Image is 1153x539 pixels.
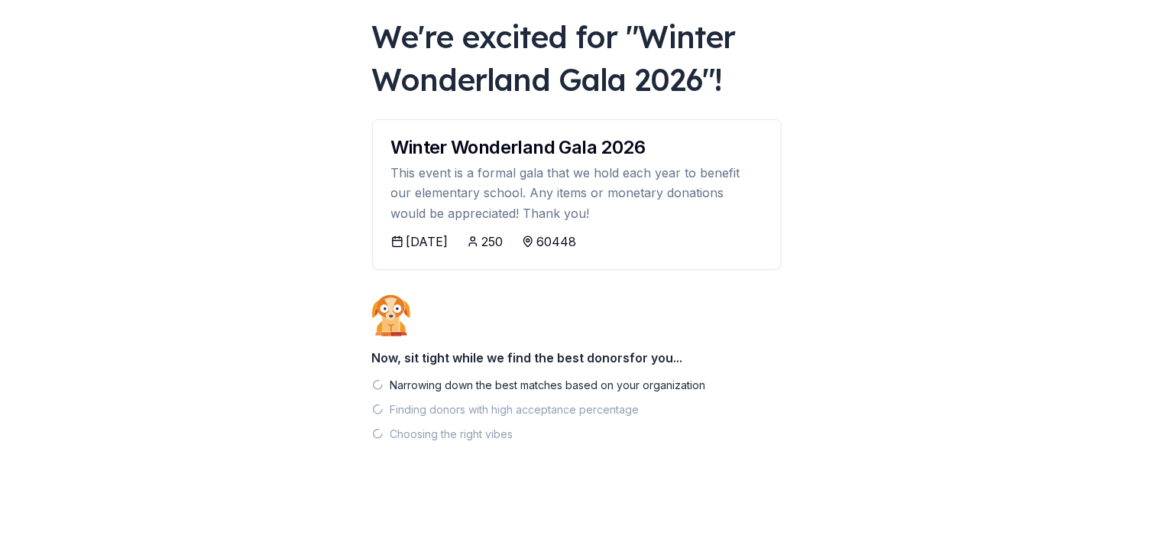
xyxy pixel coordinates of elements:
[372,343,782,373] div: Now, sit tight while we find the best donors for you...
[390,425,513,443] div: Choosing the right vibes
[372,15,782,101] div: We're excited for " Winter Wonderland Gala 2026 "!
[537,232,577,251] div: 60448
[372,294,410,336] img: Dog waiting patiently
[390,401,640,419] div: Finding donors with high acceptance percentage
[406,232,449,251] div: [DATE]
[390,376,706,395] div: Narrowing down the best matches based on your organization
[391,163,763,223] div: This event is a formal gala that we hold each year to benefit our elementary school. Any items or...
[482,232,504,251] div: 250
[391,138,763,157] div: Winter Wonderland Gala 2026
